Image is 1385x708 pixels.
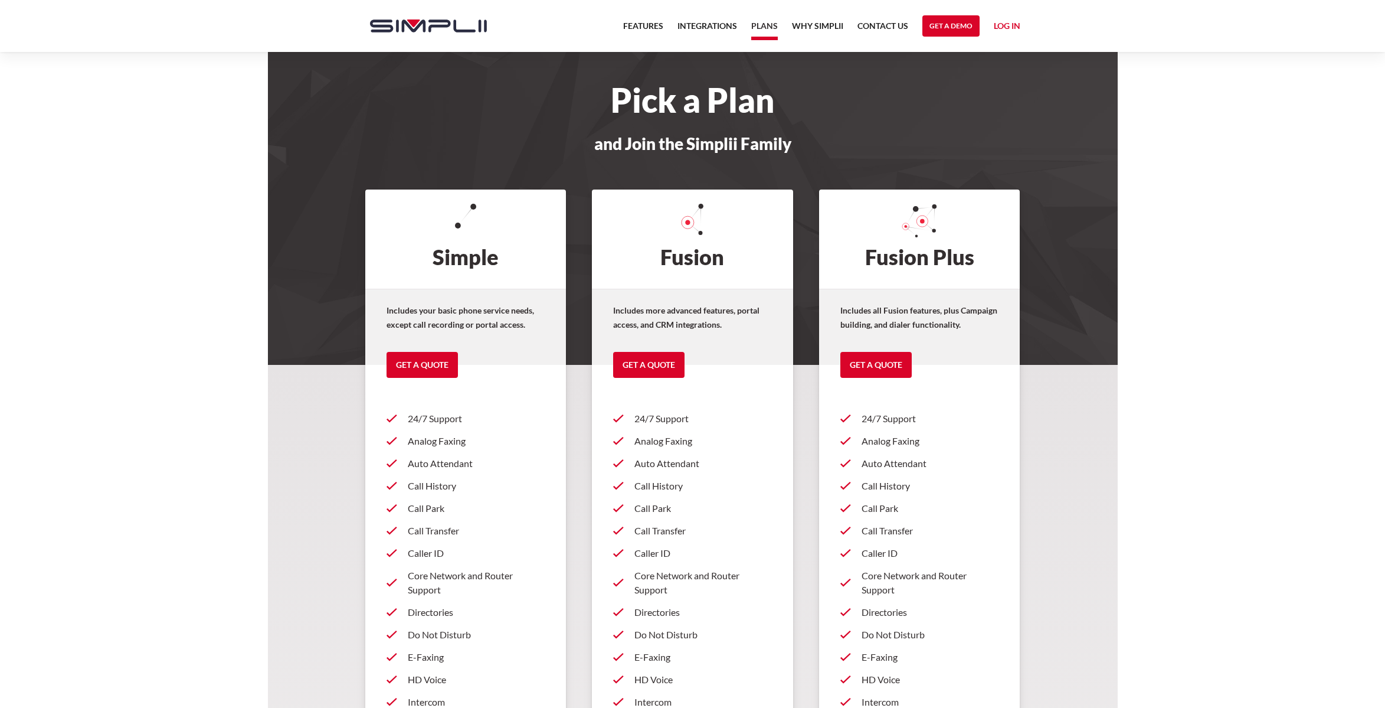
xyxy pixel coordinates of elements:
[862,628,999,642] p: Do Not Disturb
[387,646,545,668] a: E-Faxing
[613,668,772,691] a: HD Voice
[634,479,772,493] p: Call History
[408,605,545,619] p: Directories
[358,135,1027,152] h3: and Join the Simplii Family
[613,601,772,624] a: Directories
[408,501,545,515] p: Call Park
[387,452,545,475] a: Auto Attendant
[634,501,772,515] p: Call Park
[840,668,999,691] a: HD Voice
[994,19,1020,37] a: Log in
[840,475,999,497] a: Call History
[613,497,772,520] a: Call Park
[613,352,685,378] a: Get a Quote
[862,605,999,619] p: Directories
[387,520,545,542] a: Call Transfer
[677,19,737,40] a: Integrations
[840,430,999,452] a: Analog Faxing
[862,673,999,687] p: HD Voice
[623,19,663,40] a: Features
[408,412,545,426] p: 24/7 Support
[634,605,772,619] p: Directories
[840,542,999,565] a: Caller ID
[613,407,772,430] a: 24/7 Support
[613,542,772,565] a: Caller ID
[387,304,545,332] p: Includes your basic phone service needs, except call recording or portal access.
[387,475,545,497] a: Call History
[862,456,999,471] p: Auto Attendant
[634,650,772,664] p: E-Faxing
[613,624,772,646] a: Do Not Disturb
[408,524,545,538] p: Call Transfer
[387,668,545,691] a: HD Voice
[634,524,772,538] p: Call Transfer
[840,520,999,542] a: Call Transfer
[358,87,1027,113] h1: Pick a Plan
[840,601,999,624] a: Directories
[408,434,545,448] p: Analog Faxing
[862,501,999,515] p: Call Park
[613,452,772,475] a: Auto Attendant
[634,569,772,597] p: Core Network and Router Support
[862,650,999,664] p: E-Faxing
[634,673,772,687] p: HD Voice
[634,412,772,426] p: 24/7 Support
[387,497,545,520] a: Call Park
[840,624,999,646] a: Do Not Disturb
[613,305,759,329] strong: Includes more advanced features, portal access, and CRM integrations.
[408,673,545,687] p: HD Voice
[862,524,999,538] p: Call Transfer
[387,407,545,430] a: 24/7 Support
[613,520,772,542] a: Call Transfer
[840,565,999,601] a: Core Network and Router Support
[408,456,545,471] p: Auto Attendant
[840,305,997,329] strong: Includes all Fusion features, plus Campaign building, and dialer functionality.
[862,546,999,560] p: Caller ID
[857,19,908,40] a: Contact US
[840,452,999,475] a: Auto Attendant
[840,497,999,520] a: Call Park
[408,546,545,560] p: Caller ID
[387,624,545,646] a: Do Not Disturb
[840,407,999,430] a: 24/7 Support
[819,190,1020,289] h2: Fusion Plus
[613,565,772,601] a: Core Network and Router Support
[592,190,793,289] h2: Fusion
[387,601,545,624] a: Directories
[862,412,999,426] p: 24/7 Support
[862,434,999,448] p: Analog Faxing
[634,456,772,471] p: Auto Attendant
[370,19,487,32] img: Simplii
[613,430,772,452] a: Analog Faxing
[840,646,999,668] a: E-Faxing
[613,475,772,497] a: Call History
[634,546,772,560] p: Caller ID
[408,650,545,664] p: E-Faxing
[365,190,567,289] h2: Simple
[387,542,545,565] a: Caller ID
[862,569,999,597] p: Core Network and Router Support
[634,434,772,448] p: Analog Faxing
[408,569,545,597] p: Core Network and Router Support
[387,352,458,378] a: Get a Quote
[792,19,843,40] a: Why Simplii
[751,19,778,40] a: Plans
[613,646,772,668] a: E-Faxing
[387,430,545,452] a: Analog Faxing
[922,15,980,37] a: Get a Demo
[840,352,912,378] a: Get a Quote
[862,479,999,493] p: Call History
[408,479,545,493] p: Call History
[634,628,772,642] p: Do Not Disturb
[387,565,545,601] a: Core Network and Router Support
[408,628,545,642] p: Do Not Disturb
